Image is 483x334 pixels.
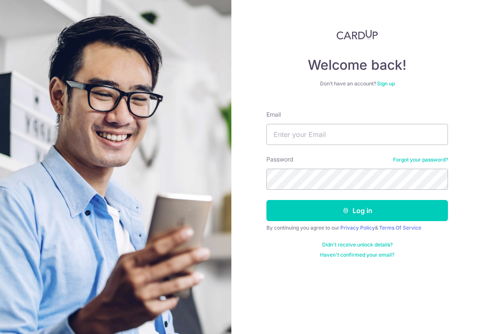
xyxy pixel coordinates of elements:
div: By continuing you agree to our & [266,224,448,231]
label: Password [266,155,293,164]
div: Don’t have an account? [266,80,448,87]
a: Haven't confirmed your email? [320,252,394,258]
a: Forgot your password? [393,156,448,163]
a: Terms Of Service [379,224,421,231]
label: Email [266,110,281,119]
a: Didn't receive unlock details? [322,241,393,248]
h4: Welcome back! [266,57,448,74]
button: Log in [266,200,448,221]
a: Privacy Policy [340,224,375,231]
input: Enter your Email [266,124,448,145]
a: Sign up [377,80,395,87]
img: CardUp Logo [336,30,378,40]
